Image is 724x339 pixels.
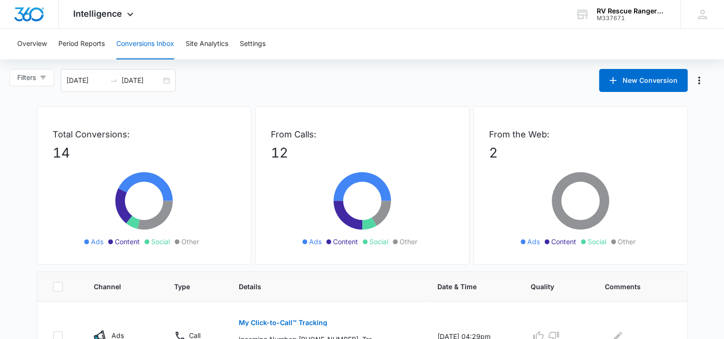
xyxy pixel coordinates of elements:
div: account name [597,7,667,15]
button: Conversions Inbox [116,29,174,59]
button: Period Reports [58,29,105,59]
button: Settings [240,29,266,59]
span: Filters [17,72,36,83]
p: From the Web: [489,128,672,141]
button: Overview [17,29,47,59]
span: Channel [94,282,137,292]
input: Start date [67,75,106,86]
span: Ads [91,237,103,247]
span: Content [333,237,358,247]
span: Type [174,282,202,292]
span: to [110,77,118,84]
span: Date & Time [437,282,494,292]
p: 12 [271,143,454,163]
p: My Click-to-Call™ Tracking [239,319,327,326]
span: Content [115,237,140,247]
span: Social [588,237,606,247]
span: Content [551,237,576,247]
p: 14 [53,143,235,163]
button: Site Analytics [186,29,228,59]
button: Manage Numbers [691,73,707,88]
button: My Click-to-Call™ Tracking [239,311,327,334]
span: Other [181,237,199,247]
span: Other [618,237,635,247]
input: End date [122,75,161,86]
button: New Conversion [599,69,688,92]
p: 2 [489,143,672,163]
span: Quality [531,282,568,292]
p: Total Conversions: [53,128,235,141]
div: account id [597,15,667,22]
span: Intelligence [73,9,122,19]
span: Social [151,237,170,247]
span: swap-right [110,77,118,84]
span: Social [369,237,388,247]
span: Details [239,282,401,292]
span: Comments [604,282,657,292]
span: Ads [309,237,322,247]
button: Filters [10,69,54,86]
p: From Calls: [271,128,454,141]
span: Other [400,237,417,247]
span: Ads [527,237,540,247]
